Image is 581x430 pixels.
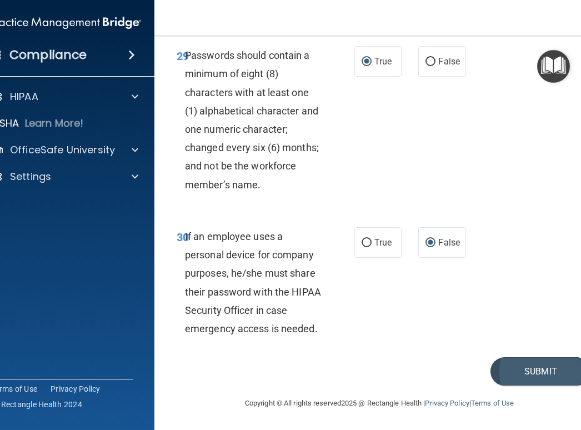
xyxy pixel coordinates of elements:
span: False [438,237,460,248]
p: Settings [10,170,51,183]
h4: Compliance [9,47,87,63]
a: Privacy Policy [51,383,101,394]
span: Passwords should contain a minimum of eight (8) characters with at least one (1) alphabetical cha... [185,49,319,191]
p: HIPAA [10,90,38,103]
span: 29 [177,49,189,63]
input: False [425,58,435,66]
p: Learn More! [25,117,84,130]
button: Open Resource Center [537,50,570,83]
input: True [362,239,372,247]
a: Terms of Use [471,399,514,407]
span: True [374,237,392,248]
p: OfficeSafe University [10,143,115,157]
iframe: Drift Widget Chat Controller [389,351,568,396]
span: False [438,56,460,67]
input: True [362,58,372,66]
input: False [425,239,435,247]
span: 30 [177,231,189,244]
span: If an employee uses a personal device for company purposes, he/she must share their password with... [185,231,321,334]
a: Privacy Policy [425,399,469,407]
span: True [374,56,392,67]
